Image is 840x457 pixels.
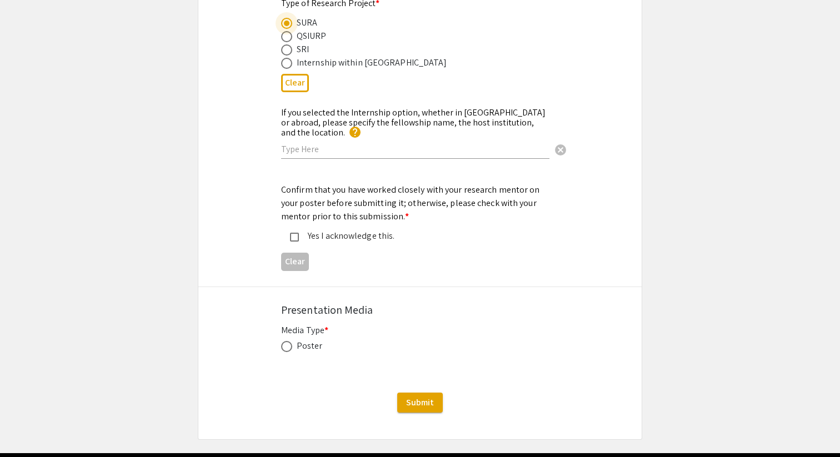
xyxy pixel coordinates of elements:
mat-label: Media Type [281,324,328,336]
div: SURA [297,16,317,29]
div: Presentation Media [281,302,559,318]
mat-icon: help [348,125,362,139]
iframe: Chat [8,407,47,449]
mat-label: If you selected the Internship option, whether in [GEOGRAPHIC_DATA] or abroad, please specify the... [281,107,546,138]
button: Clear [549,138,572,160]
div: SRI [297,43,309,56]
div: Poster [297,339,323,353]
mat-label: Confirm that you have worked closely with your research mentor on your poster before submitting i... [281,184,540,222]
div: Yes I acknowledge this. [299,229,532,243]
span: Submit [406,396,434,408]
div: QSIURP [297,29,327,43]
button: Submit [397,393,443,413]
span: cancel [554,143,567,157]
button: Clear [281,253,309,271]
input: Type Here [281,143,549,155]
div: Internship within [GEOGRAPHIC_DATA] [297,56,447,69]
button: Clear [281,74,309,92]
